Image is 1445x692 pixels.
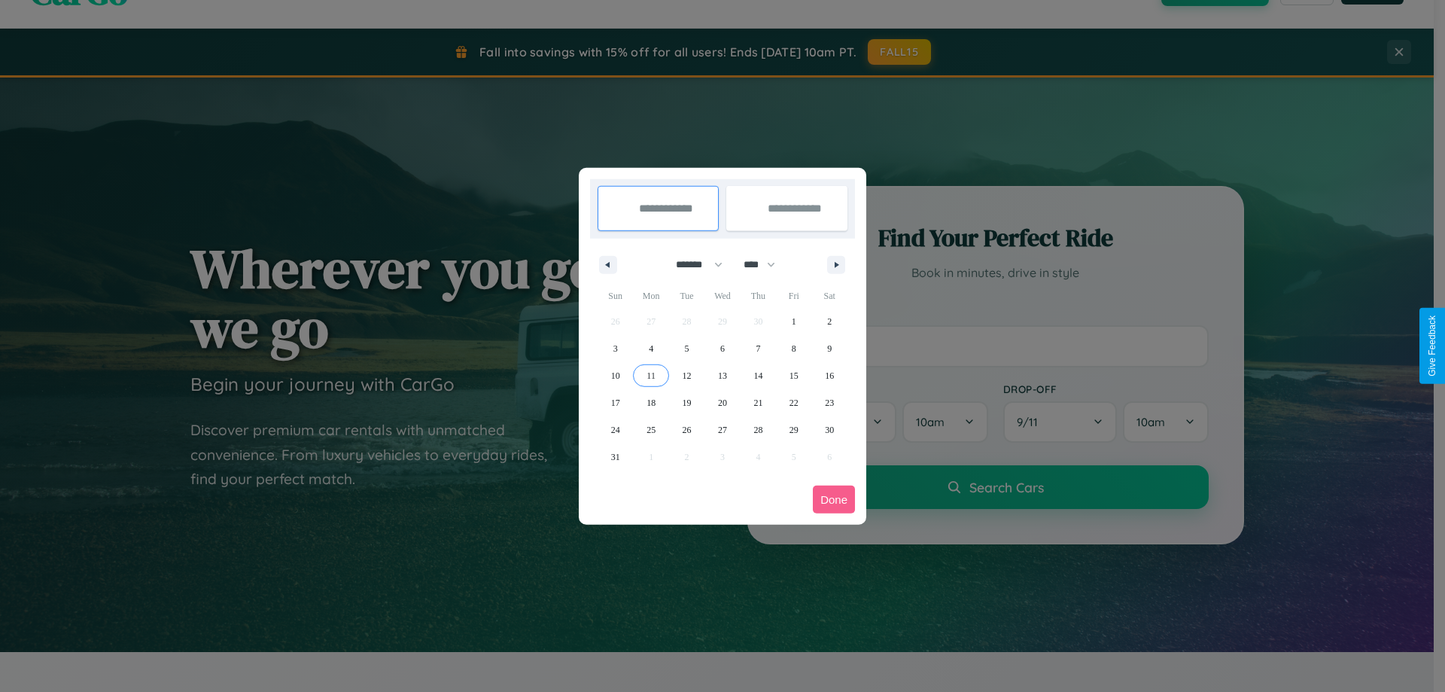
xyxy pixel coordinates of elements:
button: 21 [741,389,776,416]
span: 25 [646,416,656,444]
button: 31 [598,444,633,471]
button: 14 [741,362,776,389]
span: 2 [827,308,832,335]
button: 16 [812,362,847,389]
button: 23 [812,389,847,416]
span: Fri [776,284,811,308]
button: 30 [812,416,847,444]
span: 21 [753,389,762,416]
span: 15 [789,362,799,389]
button: 8 [776,335,811,362]
span: 6 [720,335,725,362]
span: 31 [611,444,620,471]
span: Mon [633,284,668,308]
button: 17 [598,389,633,416]
span: 10 [611,362,620,389]
button: 11 [633,362,668,389]
button: 12 [669,362,704,389]
button: 2 [812,308,847,335]
span: Sat [812,284,847,308]
span: 3 [613,335,618,362]
span: 18 [646,389,656,416]
span: 12 [683,362,692,389]
button: 9 [812,335,847,362]
button: 13 [704,362,740,389]
button: 28 [741,416,776,444]
span: Thu [741,284,776,308]
button: 26 [669,416,704,444]
div: Give Feedback [1427,316,1437,376]
button: 22 [776,389,811,416]
button: 1 [776,308,811,335]
span: 4 [649,335,653,362]
span: Wed [704,284,740,308]
span: Tue [669,284,704,308]
button: 25 [633,416,668,444]
button: 15 [776,362,811,389]
span: 20 [718,389,727,416]
span: 28 [753,416,762,444]
span: Sun [598,284,633,308]
button: 29 [776,416,811,444]
button: 27 [704,416,740,444]
button: 18 [633,389,668,416]
span: 5 [685,335,689,362]
span: 26 [683,416,692,444]
span: 14 [753,362,762,389]
span: 8 [792,335,796,362]
span: 13 [718,362,727,389]
button: 4 [633,335,668,362]
button: 7 [741,335,776,362]
span: 16 [825,362,834,389]
button: 24 [598,416,633,444]
span: 30 [825,416,834,444]
span: 24 [611,416,620,444]
button: 5 [669,335,704,362]
span: 29 [789,416,799,444]
span: 7 [756,335,760,362]
span: 27 [718,416,727,444]
button: Done [813,486,855,514]
span: 1 [792,308,796,335]
button: 20 [704,389,740,416]
button: 3 [598,335,633,362]
span: 9 [827,335,832,362]
span: 23 [825,389,834,416]
span: 19 [683,389,692,416]
button: 6 [704,335,740,362]
button: 10 [598,362,633,389]
button: 19 [669,389,704,416]
span: 22 [789,389,799,416]
span: 17 [611,389,620,416]
span: 11 [646,362,656,389]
